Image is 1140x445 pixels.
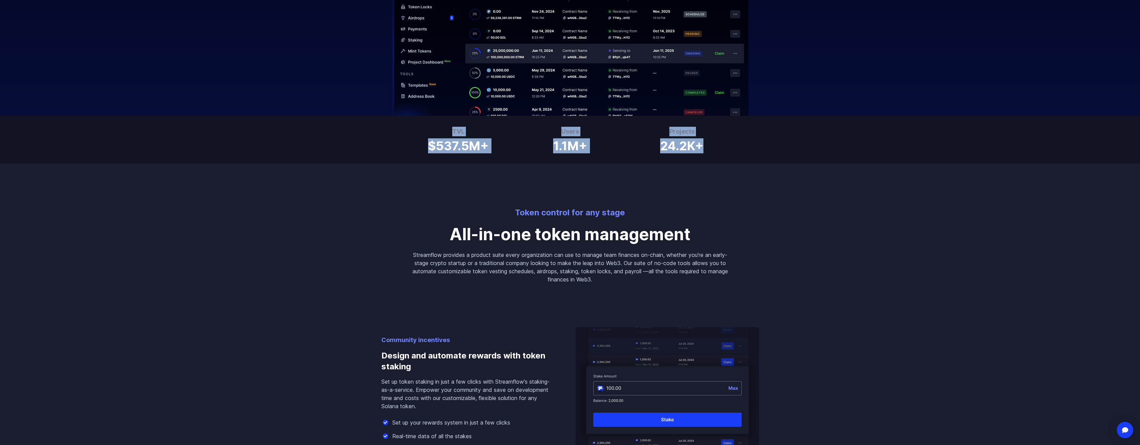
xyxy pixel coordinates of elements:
[428,136,489,153] h1: $537.5M+
[428,127,489,136] h3: TVL
[412,207,728,218] p: Token control for any stage
[660,136,703,153] h1: 24.2K+
[553,136,587,153] h1: 1.1M+
[392,432,472,440] p: Real-time data of all the stakes
[1117,422,1133,438] div: Open Intercom Messenger
[553,127,587,136] h3: Users
[381,335,554,345] p: Community incentives
[412,226,728,243] p: All-in-one token management
[660,127,703,136] h3: Projects
[381,345,554,378] h3: Design and automate rewards with token staking
[381,378,554,410] p: Set up token staking in just a few clicks with Streamflow's staking-as-a-service. Empower your co...
[392,418,510,427] p: Set up your rewards system in just a few clicks
[412,251,728,283] p: Streamflow provides a product suite every organization can use to manage team finances on-chain, ...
